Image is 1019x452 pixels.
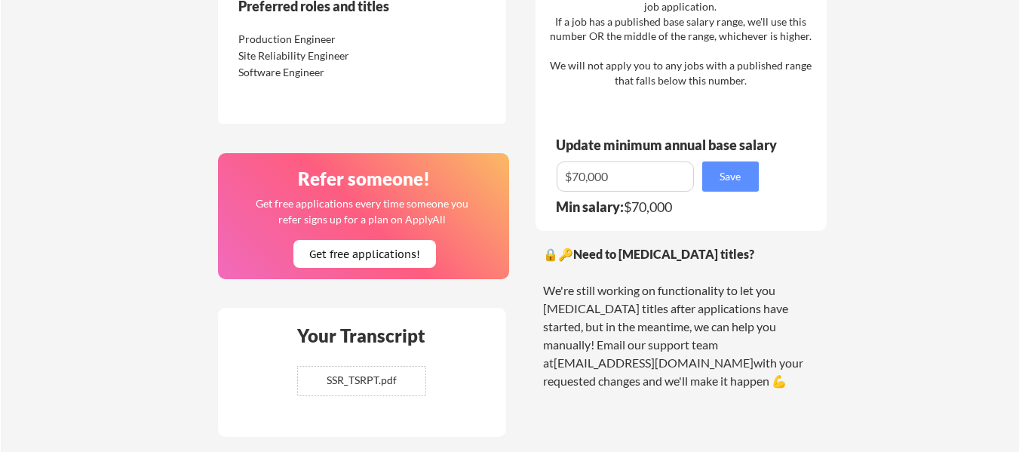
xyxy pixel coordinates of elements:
[702,161,759,192] button: Save
[573,247,754,261] strong: Need to [MEDICAL_DATA] titles?
[554,355,754,370] a: [EMAIL_ADDRESS][DOMAIN_NAME]
[556,198,624,215] strong: Min salary:
[224,170,505,188] div: Refer someone!
[238,32,397,47] div: Production Engineer
[293,240,436,268] button: Get free applications!
[255,195,470,227] div: Get free applications every time someone you refer signs up for a plan on ApplyAll
[556,138,782,152] div: Update minimum annual base salary
[287,327,436,345] div: Your Transcript
[556,200,769,214] div: $70,000
[543,245,819,390] div: 🔒🔑 We're still working on functionality to let you [MEDICAL_DATA] titles after applications have ...
[238,48,397,63] div: Site Reliability Engineer
[557,161,694,192] input: E.g. $100,000
[238,65,397,80] div: Software Engineer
